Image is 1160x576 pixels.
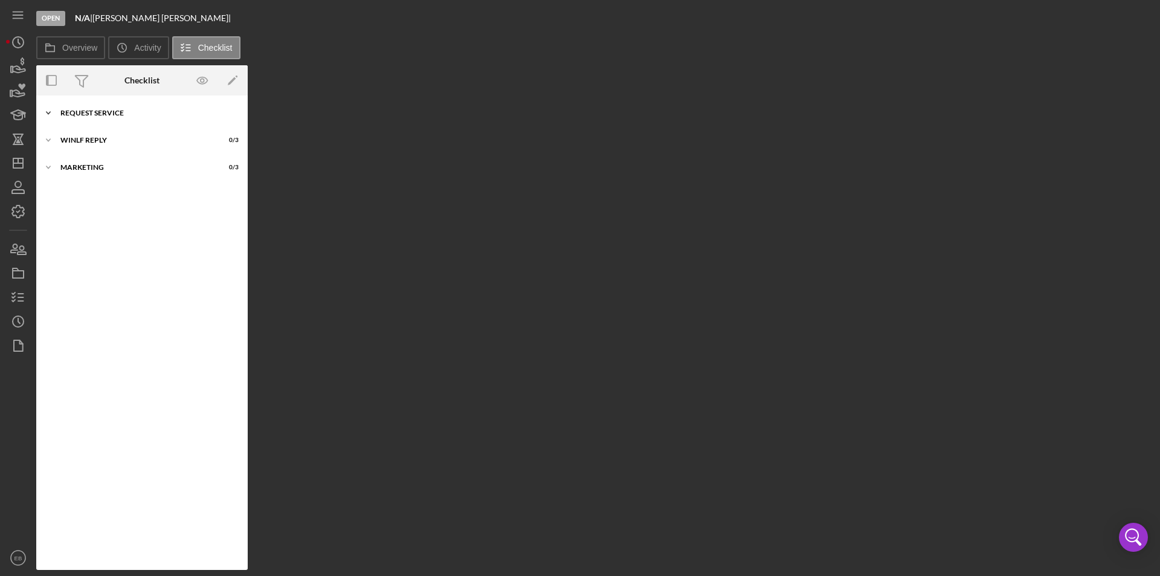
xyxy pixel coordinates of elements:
b: N/A [75,13,90,23]
div: WINLF Reply [60,137,208,144]
button: Overview [36,36,105,59]
div: Request Service [60,109,233,117]
label: Activity [134,43,161,53]
div: Marketing [60,164,208,171]
text: EB [14,555,22,561]
div: 0 / 3 [217,137,239,144]
label: Overview [62,43,97,53]
div: Open Intercom Messenger [1119,523,1148,552]
div: Checklist [124,76,159,85]
label: Checklist [198,43,233,53]
div: 0 / 3 [217,164,239,171]
div: | [75,13,92,23]
button: EB [6,546,30,570]
button: Activity [108,36,169,59]
button: Checklist [172,36,240,59]
div: Open [36,11,65,26]
div: [PERSON_NAME] [PERSON_NAME] | [92,13,231,23]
